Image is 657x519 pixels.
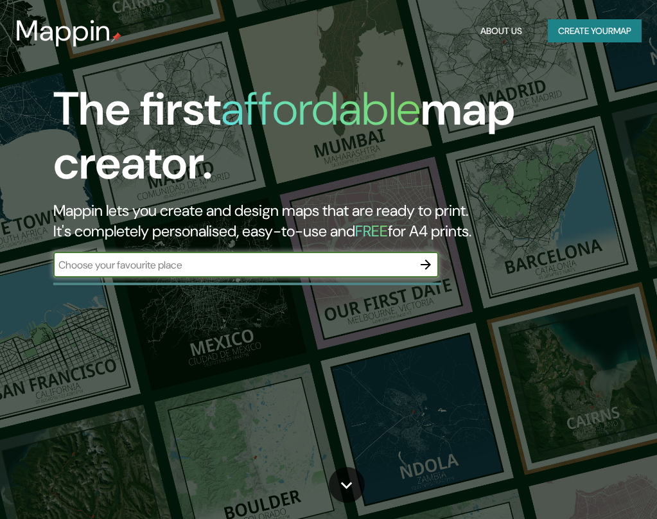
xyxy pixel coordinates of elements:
[548,19,642,43] button: Create yourmap
[15,14,111,48] h3: Mappin
[111,32,121,42] img: mappin-pin
[355,221,388,241] h5: FREE
[53,258,413,272] input: Choose your favourite place
[53,82,579,200] h1: The first map creator.
[53,200,579,242] h2: Mappin lets you create and design maps that are ready to print. It's completely personalised, eas...
[221,79,421,139] h1: affordable
[475,19,527,43] button: About Us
